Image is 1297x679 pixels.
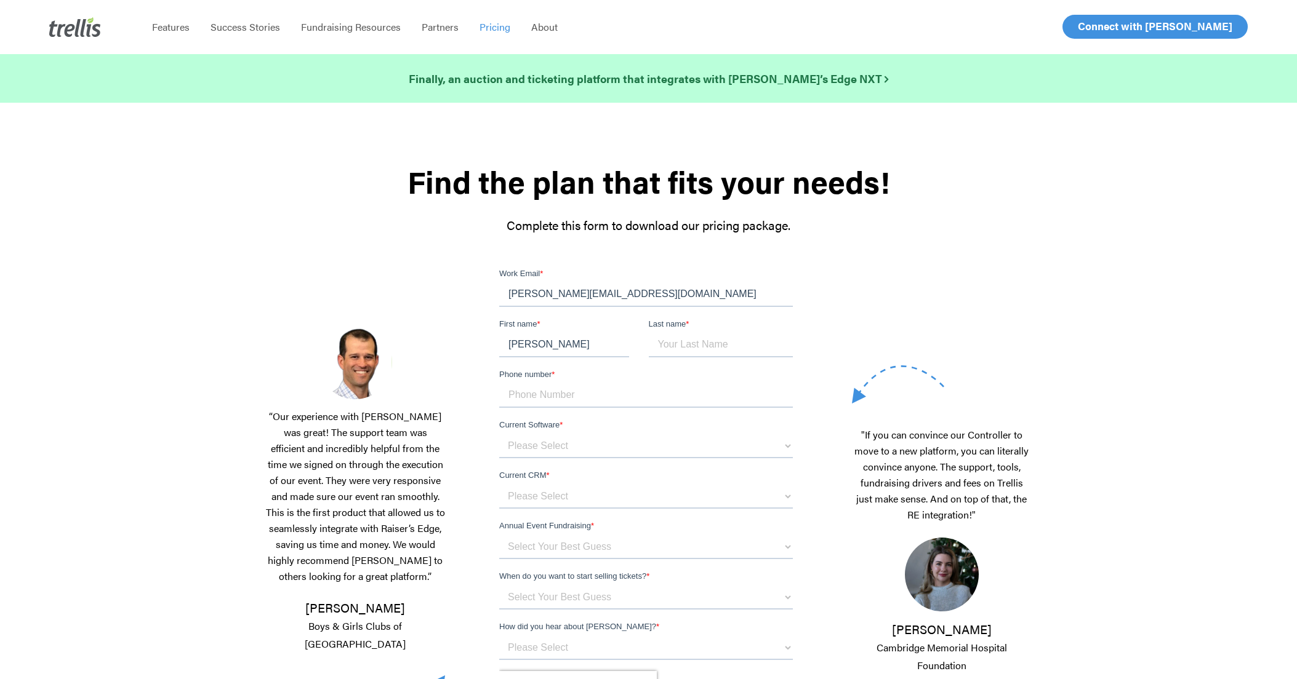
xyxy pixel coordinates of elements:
[266,599,446,652] p: [PERSON_NAME]
[877,640,1007,672] span: Cambridge Memorial Hospital Foundation
[211,20,280,34] span: Success Stories
[852,621,1032,673] p: [PERSON_NAME]
[531,20,558,34] span: About
[905,538,979,611] img: 1700858054423.jpeg
[411,21,469,33] a: Partners
[1062,15,1248,39] a: Connect with [PERSON_NAME]
[301,20,401,34] span: Fundraising Resources
[408,159,889,203] strong: Find the plan that fits your needs!
[152,20,190,34] span: Features
[409,70,888,87] a: Finally, an auction and ticketing platform that integrates with [PERSON_NAME]’s Edge NXT
[49,17,101,37] img: Trellis
[1078,18,1232,33] span: Connect with [PERSON_NAME]
[305,619,406,651] span: Boys & Girls Clubs of [GEOGRAPHIC_DATA]
[409,71,888,86] strong: Finally, an auction and ticketing platform that integrates with [PERSON_NAME]’s Edge NXT
[469,21,521,33] a: Pricing
[142,21,200,33] a: Features
[422,20,459,34] span: Partners
[266,408,446,599] p: “Our experience with [PERSON_NAME] was great! The support team was efficient and incredibly helpf...
[480,20,510,34] span: Pricing
[521,21,568,33] a: About
[291,21,411,33] a: Fundraising Resources
[852,427,1032,538] p: "If you can convince our Controller to move to a new platform, you can literally convince anyone....
[318,325,392,399] img: Screenshot-2025-03-18-at-2.39.01%E2%80%AFPM.png
[266,216,1032,234] p: Complete this form to download our pricing package.
[200,21,291,33] a: Success Stories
